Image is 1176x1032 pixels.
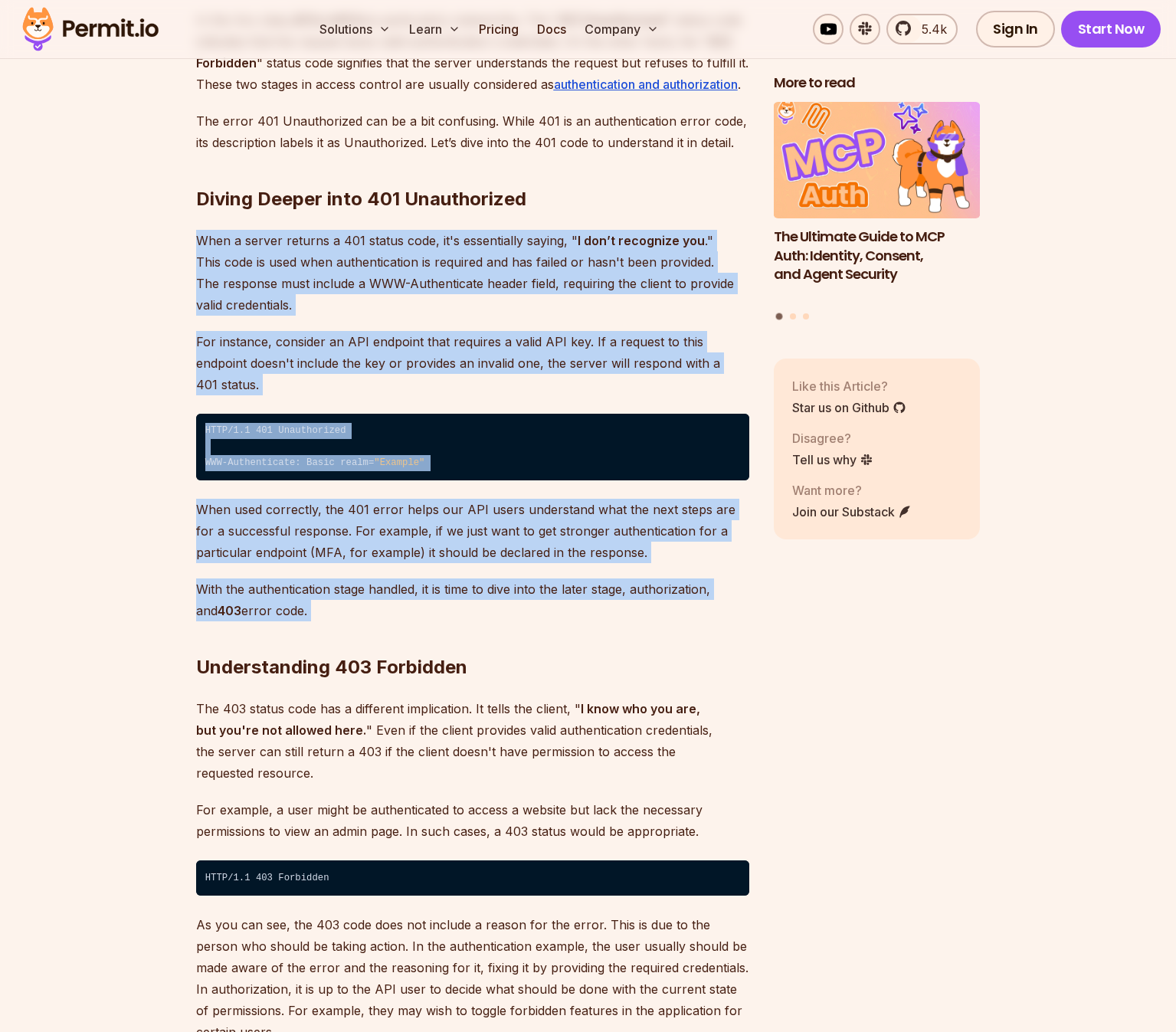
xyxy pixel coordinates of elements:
li: 1 of 3 [774,102,981,303]
div: Posts [774,102,981,322]
h3: The Ultimate Guide to MCP Auth: Identity, Consent, and Agent Security [774,227,981,283]
img: Permit logo [15,3,165,55]
code: HTTP/1.1 401 Unauthorized ⁠ WWW-Authenticate: Basic realm= [196,414,749,481]
button: Company [578,14,665,44]
h2: More to read [774,74,981,93]
p: When used correctly, the 401 error helps our API users understand what the next steps are for a s... [196,499,749,563]
button: Learn [403,14,467,44]
a: Start Now [1061,11,1161,48]
p: For instance, consider an API endpoint that requires a valid API key. If a request to this endpoi... [196,331,749,395]
a: Tell us why [792,450,873,468]
code: HTTP/1.1 403 Forbidden [196,860,749,896]
a: Docs [531,14,572,44]
h2: Understanding 403 Forbidden [196,594,749,680]
span: 5.4k [912,20,947,38]
button: Go to slide 3 [803,313,809,319]
strong: 403 [218,603,241,618]
span: "Example" [374,457,424,468]
p: When a server returns a 401 status code, it's essentially saying, " ." This code is used when aut... [196,230,749,316]
p: Want more? [792,480,912,499]
img: The Ultimate Guide to MCP Auth: Identity, Consent, and Agent Security [774,102,981,218]
button: Solutions [313,14,397,44]
a: authentication and authorization [554,77,738,92]
a: Star us on Github [792,398,906,416]
button: Go to slide 2 [790,313,796,319]
a: Join our Substack [792,502,912,520]
h2: Diving Deeper into 401 Unauthorized [196,126,749,211]
p: The 403 status code has a different implication. It tells the client, " " Even if the client prov... [196,698,749,784]
a: 5.4k [886,14,958,44]
p: Disagree? [792,428,873,447]
p: With the authentication stage handled, it is time to dive into the later stage, authorization, an... [196,578,749,621]
a: Sign In [976,11,1055,48]
p: Like this Article? [792,376,906,395]
button: Go to slide 1 [776,313,783,319]
strong: I don’t recognize you [578,233,705,248]
p: For example, a user might be authenticated to access a website but lack the necessary permissions... [196,799,749,842]
p: The error 401 Unauthorized can be a bit confusing. While 401 is an authentication error code, its... [196,110,749,153]
a: The Ultimate Guide to MCP Auth: Identity, Consent, and Agent SecurityThe Ultimate Guide to MCP Au... [774,102,981,303]
strong: 403 Forbidden [196,34,732,70]
a: Pricing [473,14,525,44]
